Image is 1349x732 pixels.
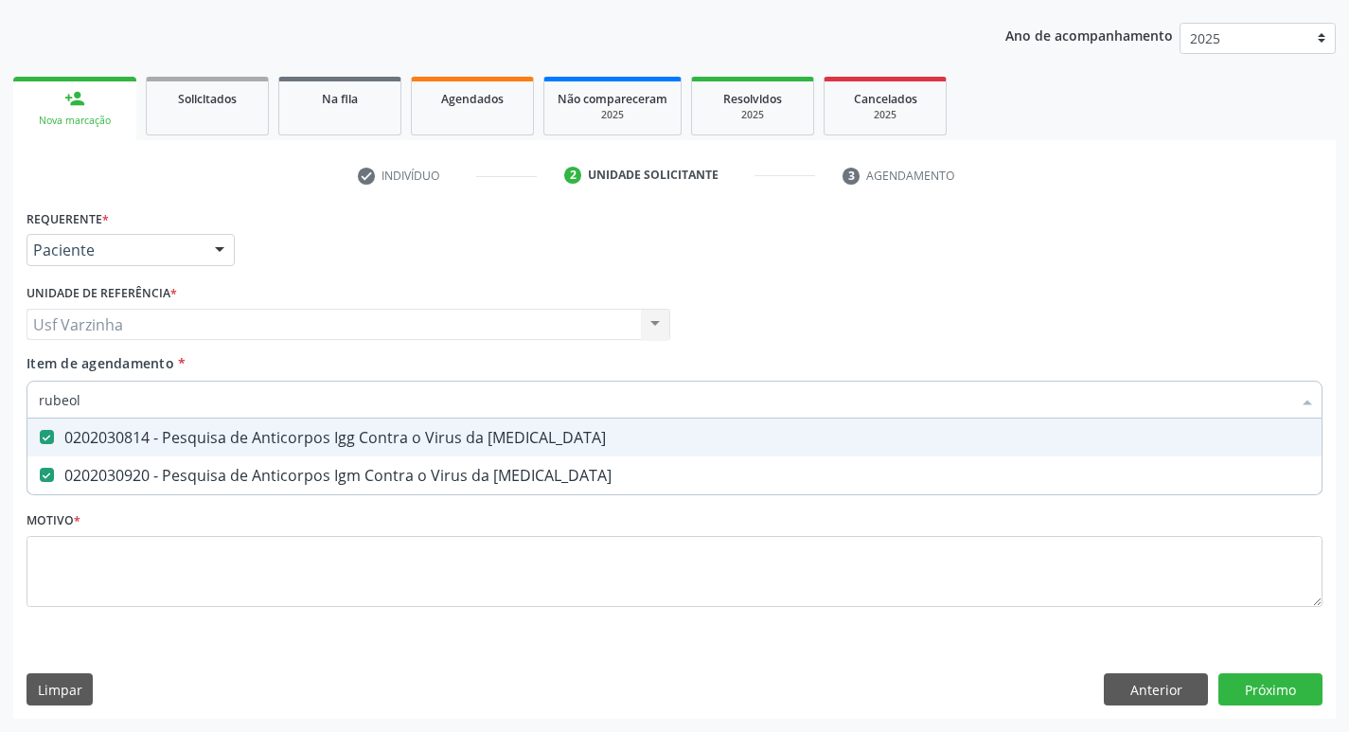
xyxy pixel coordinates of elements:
input: Buscar por procedimentos [39,381,1291,419]
label: Unidade de referência [27,279,177,309]
label: Requerente [27,205,109,234]
span: Item de agendamento [27,354,174,372]
p: Ano de acompanhamento [1005,23,1173,46]
label: Motivo [27,507,80,536]
span: Solicitados [178,91,237,107]
div: 2025 [558,108,667,122]
span: Não compareceram [558,91,667,107]
span: Cancelados [854,91,917,107]
div: 0202030814 - Pesquisa de Anticorpos Igg Contra o Virus da [MEDICAL_DATA] [39,430,1310,445]
div: 0202030920 - Pesquisa de Anticorpos Igm Contra o Virus da [MEDICAL_DATA] [39,468,1310,483]
div: 2025 [838,108,932,122]
button: Próximo [1218,673,1322,705]
span: Na fila [322,91,358,107]
div: person_add [64,88,85,109]
span: Resolvidos [723,91,782,107]
span: Agendados [441,91,504,107]
button: Anterior [1104,673,1208,705]
div: Unidade solicitante [588,167,719,184]
div: Nova marcação [27,114,123,128]
div: 2025 [705,108,800,122]
span: Paciente [33,241,196,259]
div: 2 [564,167,581,184]
button: Limpar [27,673,93,705]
